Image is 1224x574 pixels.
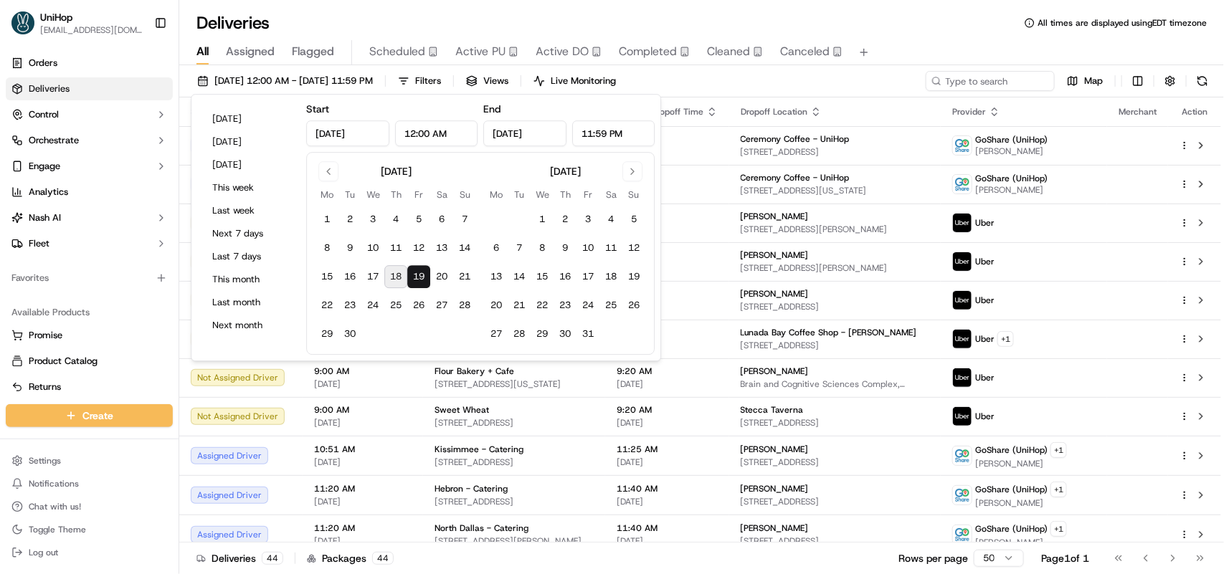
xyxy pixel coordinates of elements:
button: 22 [316,294,338,317]
input: Date [306,120,389,146]
span: GoShare (UniHop) [975,523,1048,535]
button: 7 [508,236,531,259]
img: uber-new-logo.jpeg [953,330,972,348]
button: 30 [338,322,361,345]
img: uber-new-logo.jpeg [953,407,972,426]
button: 10 [577,236,599,259]
span: Dropoff Location [741,106,807,118]
span: [DATE] [617,496,718,507]
img: Nash [14,14,43,43]
button: 21 [508,294,531,317]
span: Active PU [455,43,506,60]
span: 7:25 AM [617,211,718,222]
button: 6 [485,236,508,259]
span: Stecca Taverna [741,404,804,416]
span: [STREET_ADDRESS][PERSON_NAME] [741,262,929,274]
button: Promise [6,324,173,347]
label: Start [306,102,329,115]
span: Log out [29,547,58,558]
div: 💻 [121,322,133,333]
span: [DATE] [617,185,718,196]
button: 18 [384,265,407,288]
span: Completed [619,43,677,60]
th: Tuesday [338,187,361,202]
span: GoShare (UniHop) [975,134,1048,145]
button: Last week [206,201,292,221]
img: uber-new-logo.jpeg [953,252,972,271]
button: 28 [453,294,476,317]
input: Date [483,120,566,146]
button: Last 7 days [206,247,292,267]
button: See all [222,183,261,201]
div: Action [1180,106,1210,118]
img: Asif Zaman Khan [14,209,37,231]
button: 29 [531,322,554,345]
div: Start new chat [65,137,235,151]
span: [PERSON_NAME] [975,497,1067,509]
img: uber-new-logo.jpeg [953,291,972,310]
a: 📗Knowledge Base [9,315,115,340]
span: [DATE] [314,496,412,507]
span: Nash AI [29,211,61,224]
button: 15 [531,265,554,288]
span: Ceremony Coffee - UniHop [741,172,850,183]
span: GoShare (UniHop) [975,484,1048,495]
th: Wednesday [361,187,384,202]
span: North Dallas - Catering [435,522,528,534]
button: 21 [453,265,476,288]
h1: Deliveries [196,11,270,34]
div: Page 1 of 1 [1041,551,1089,565]
a: Returns [11,381,167,393]
a: Orders [6,52,173,75]
span: [DATE] [617,340,718,351]
button: 9 [554,236,577,259]
span: 11:20 AM [314,522,412,534]
button: [EMAIL_ADDRESS][DOMAIN_NAME] [40,24,143,36]
span: 9:20 AM [617,404,718,416]
span: [DATE] [127,261,156,272]
span: Create [82,408,113,423]
span: [PERSON_NAME] [741,365,809,377]
span: • [119,222,124,234]
button: 23 [554,294,577,317]
button: Product Catalog [6,350,173,373]
span: [STREET_ADDRESS] [741,340,929,351]
span: 11:40 AM [617,522,718,534]
span: [STREET_ADDRESS] [741,146,929,158]
span: [STREET_ADDRESS] [741,456,929,468]
a: Promise [11,329,167,342]
img: Brigitte Vinadas [14,247,37,270]
span: Settings [29,455,61,467]
button: 1 [531,208,554,231]
a: Product Catalog [11,355,167,368]
button: +1 [1050,482,1067,497]
button: 26 [622,294,645,317]
span: Flour Bakery + Cafe [435,365,514,377]
button: 13 [485,265,508,288]
div: 44 [262,552,283,565]
button: Views [460,71,515,91]
p: Rows per page [898,551,968,565]
span: 9:00 AM [314,365,412,377]
span: Orders [29,57,57,70]
span: Live Monitoring [551,75,616,87]
button: 27 [485,322,508,345]
span: [PERSON_NAME] [741,288,809,300]
input: Time [572,120,655,146]
th: Tuesday [508,187,531,202]
span: Brain and Cognitive Sciences Complex, [STREET_ADDRESS] [741,378,929,390]
a: Analytics [6,181,173,204]
span: [STREET_ADDRESS] [741,301,929,312]
span: [PERSON_NAME] [741,483,809,494]
span: Canceled [780,43,830,60]
th: Monday [316,187,338,202]
th: Friday [577,187,599,202]
span: [STREET_ADDRESS][PERSON_NAME] [435,535,594,547]
button: Create [6,404,173,427]
button: UniHop [40,10,72,24]
button: 16 [554,265,577,288]
button: 17 [361,265,384,288]
div: Past conversations [14,186,96,198]
span: Assigned [226,43,275,60]
img: UniHop [11,11,34,34]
